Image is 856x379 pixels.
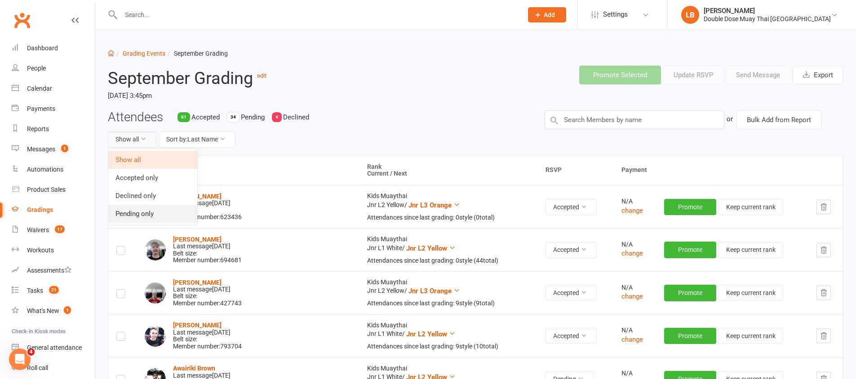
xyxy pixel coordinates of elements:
[173,286,242,293] div: Last message [DATE]
[123,50,165,57] a: Grading Events
[27,145,55,153] div: Messages
[61,145,68,152] span: 1
[12,119,95,139] a: Reports
[12,260,95,281] a: Assessments
[173,279,222,286] a: [PERSON_NAME]
[173,236,242,264] div: Belt size: Member number: 694681
[406,243,456,254] button: Jnr L2 Yellow
[11,9,33,31] a: Clubworx
[12,99,95,119] a: Payments
[367,214,529,221] div: Attendances since last grading: 0 style ( 0 total)
[27,206,53,213] div: Gradings
[173,322,242,350] div: Belt size: Member number: 793704
[108,151,197,169] a: Show all
[27,247,54,254] div: Workouts
[528,7,566,22] button: Add
[49,286,59,294] span: 21
[367,300,529,307] div: Attendances since last grading: 9 style ( 9 total)
[621,370,648,377] div: N/A
[173,243,242,250] div: Last message [DATE]
[406,330,447,338] span: Jnr L2 Yellow
[173,236,222,243] a: [PERSON_NAME]
[64,306,71,314] span: 1
[108,169,197,187] a: Accepted only
[27,105,55,112] div: Payments
[9,348,31,370] iframe: Intercom live chat
[719,242,783,258] button: Keep current rank
[108,187,197,205] a: Declined only
[12,159,95,180] a: Automations
[177,112,190,122] div: 61
[359,155,537,185] th: Rank Current / Next
[546,199,597,215] button: Accepted
[621,291,643,302] button: change
[664,199,716,215] button: Promote
[27,65,46,72] div: People
[12,240,95,260] a: Workouts
[27,44,58,52] div: Dashboard
[359,185,537,228] td: Kids Muaythai Jnr L2 Yellow /
[546,285,597,301] button: Accepted
[719,285,783,301] button: Keep current rank
[27,348,35,356] span: 4
[546,242,597,258] button: Accepted
[27,186,66,193] div: Product Sales
[272,112,282,122] div: 4
[537,155,613,185] th: RSVP
[27,267,71,274] div: Assessments
[704,7,831,15] div: [PERSON_NAME]
[406,244,447,252] span: Jnr L2 Yellow
[545,110,724,129] input: Search Members by name
[12,358,95,378] a: Roll call
[12,301,95,321] a: What's New1
[408,201,452,209] span: Jnr L3 Orange
[191,113,220,121] span: Accepted
[621,248,643,259] button: change
[793,66,843,84] button: Export
[367,257,529,264] div: Attendances since last grading: 0 style ( 44 total)
[173,200,242,207] div: Last message [DATE]
[736,110,821,129] button: Bulk Add from Report
[227,112,240,122] div: 34
[159,132,235,148] button: Sort by:Last Name
[27,85,52,92] div: Calendar
[621,198,648,205] div: N/A
[408,287,452,295] span: Jnr L3 Orange
[55,225,65,233] span: 17
[241,113,265,121] span: Pending
[621,205,643,216] button: change
[108,132,156,148] button: Show all
[145,282,166,304] img: Imogen Blackwell
[27,344,82,351] div: General attendance
[12,281,95,301] a: Tasks 21
[367,343,529,350] div: Attendances since last grading: 9 style ( 10 total)
[408,286,460,296] button: Jnr L3 Orange
[727,110,733,128] div: or
[27,364,48,371] div: Roll call
[359,271,537,314] td: Kids Muaythai Jnr L2 Yellow /
[719,199,783,215] button: Keep current rank
[621,241,648,248] div: N/A
[719,328,783,344] button: Keep current rank
[621,334,643,345] button: change
[27,166,63,173] div: Automations
[145,239,166,260] img: Jack Barnard
[12,180,95,200] a: Product Sales
[108,88,407,103] time: [DATE] 3:45pm
[173,365,215,372] a: Awairiki Brown
[108,66,407,88] h2: September Grading
[621,284,648,291] div: N/A
[406,329,456,339] button: Jnr L2 Yellow
[544,11,555,18] span: Add
[27,125,49,132] div: Reports
[145,326,166,347] img: mason boden
[12,200,95,220] a: Gradings
[664,285,716,301] button: Promote
[704,15,831,23] div: Double Dose Muay Thai [GEOGRAPHIC_DATA]
[546,328,597,344] button: Accepted
[12,338,95,358] a: General attendance kiosk mode
[173,329,242,336] div: Last message [DATE]
[173,322,222,329] a: [PERSON_NAME]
